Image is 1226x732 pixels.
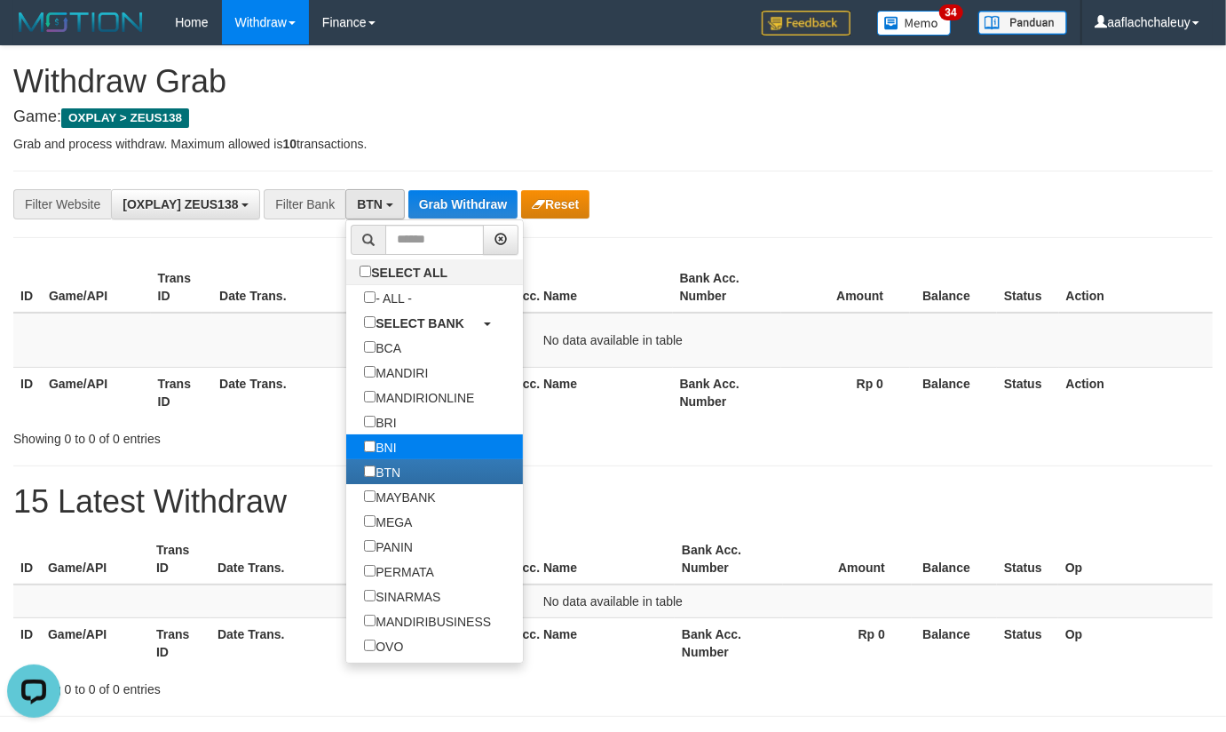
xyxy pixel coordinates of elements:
th: Balance [912,618,997,669]
button: [OXPLAY] ZEUS138 [111,189,260,219]
th: Balance [910,262,997,313]
label: MANDIRIONLINE [346,385,492,410]
th: Rp 0 [781,367,910,418]
label: MEGA [346,509,430,534]
label: MANDIRI [346,360,446,385]
label: BRI [346,410,414,434]
th: Amount [781,262,910,313]
span: OXPLAY > ZEUS138 [61,108,189,128]
th: Trans ID [149,618,210,669]
th: Status [997,534,1058,585]
td: No data available in table [13,313,1213,368]
label: SINARMAS [346,584,458,609]
input: BRI [364,416,376,427]
label: GOPAY [346,658,436,683]
th: Bank Acc. Name [473,367,673,418]
input: SELECT BANK [364,316,376,328]
th: Date Trans. [212,262,343,313]
strong: 10 [282,137,297,151]
span: 34 [939,4,963,20]
th: Bank Acc. Number [673,262,781,313]
th: Trans ID [149,534,210,585]
td: No data available in table [13,585,1213,618]
th: Date Trans. [212,367,343,418]
p: Grab and process withdraw. Maximum allowed is transactions. [13,135,1213,153]
label: PANIN [346,534,431,559]
th: Op [1058,618,1213,669]
label: SELECT ALL [346,259,465,284]
th: Amount [783,534,912,585]
th: User ID [343,367,473,418]
span: [OXPLAY] ZEUS138 [123,197,238,211]
input: BCA [364,341,376,353]
th: Bank Acc. Name [473,534,675,585]
input: BNI [364,441,376,452]
img: Feedback.jpg [762,11,850,36]
img: MOTION_logo.png [13,9,148,36]
div: Filter Bank [264,189,345,219]
th: Bank Acc. Name [473,618,675,669]
button: Grab Withdraw [408,190,518,219]
th: Trans ID [151,262,212,313]
img: Button%20Memo.svg [877,11,952,36]
label: BTN [346,459,418,484]
img: panduan.png [978,11,1067,35]
div: Showing 0 to 0 of 0 entries [13,423,497,448]
th: Status [997,618,1058,669]
label: - ALL - [346,285,430,310]
th: User ID [343,262,473,313]
input: PERMATA [364,565,376,577]
th: Date Trans. [210,618,342,669]
span: BTN [357,197,383,211]
th: ID [13,534,41,585]
button: BTN [345,189,405,219]
b: SELECT BANK [376,316,464,330]
h1: Withdraw Grab [13,64,1213,99]
th: Op [1058,534,1213,585]
input: MANDIRIBUSINESS [364,615,376,626]
th: Bank Acc. Number [675,534,783,585]
th: Game/API [41,534,149,585]
th: Date Trans. [210,534,342,585]
input: MANDIRIONLINE [364,391,376,402]
label: BNI [346,434,414,459]
input: PANIN [364,540,376,552]
input: MAYBANK [364,490,376,502]
div: Showing 0 to 0 of 0 entries [13,673,497,698]
label: PERMATA [346,559,452,584]
h4: Game: [13,108,1213,126]
button: Reset [521,190,589,219]
th: Bank Acc. Name [473,262,673,313]
label: MANDIRIBUSINESS [346,609,509,633]
div: Filter Website [13,189,111,219]
label: BCA [346,335,419,360]
th: Trans ID [151,367,212,418]
th: User ID [342,534,473,585]
th: Game/API [42,262,151,313]
label: OVO [346,633,421,658]
th: Balance [912,534,997,585]
th: ID [13,618,41,669]
th: Balance [910,367,997,418]
th: Action [1059,262,1213,313]
input: SELECT ALL [360,266,371,277]
th: Bank Acc. Number [673,367,781,418]
th: Action [1059,367,1213,418]
input: MEGA [364,515,376,527]
input: MANDIRI [364,366,376,378]
th: Game/API [42,367,151,418]
h1: 15 Latest Withdraw [13,484,1213,520]
th: Game/API [41,618,149,669]
th: ID [13,367,42,418]
input: SINARMAS [364,590,376,601]
th: Bank Acc. Number [675,618,783,669]
th: Rp 0 [783,618,912,669]
th: Status [997,262,1059,313]
input: BTN [364,465,376,477]
th: User ID [342,618,473,669]
input: OVO [364,640,376,651]
input: - ALL - [364,291,376,303]
button: Open LiveChat chat widget [7,7,60,60]
a: SELECT BANK [346,310,523,335]
th: ID [13,262,42,313]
